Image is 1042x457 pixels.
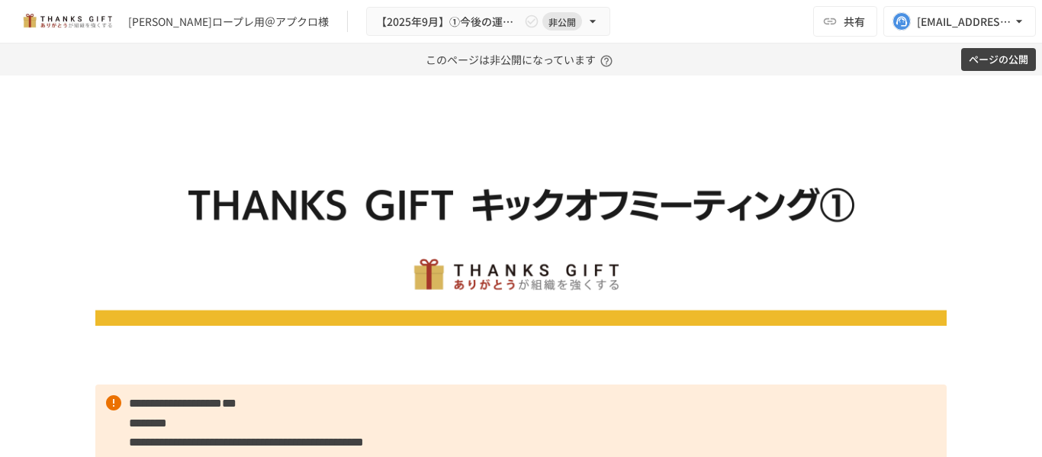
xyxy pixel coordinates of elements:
img: mMP1OxWUAhQbsRWCurg7vIHe5HqDpP7qZo7fRoNLXQh [18,9,116,34]
button: 【2025年9月】①今後の運用についてのご案内/THANKS GIFTキックオフMTG非公開 [366,7,610,37]
img: G0WxmcJ0THrQxNO0XY7PBNzv3AFOxoYAtgSyvpL7cek [95,113,947,326]
span: 共有 [844,13,865,30]
p: このページは非公開になっています [426,43,617,76]
button: [EMAIL_ADDRESS][DOMAIN_NAME] [883,6,1036,37]
button: ページの公開 [961,48,1036,72]
span: 【2025年9月】①今後の運用についてのご案内/THANKS GIFTキックオフMTG [376,12,521,31]
div: [PERSON_NAME]ロープレ用＠アプクロ様 [128,14,329,30]
span: 非公開 [542,14,582,30]
div: [EMAIL_ADDRESS][DOMAIN_NAME] [917,12,1011,31]
button: 共有 [813,6,877,37]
